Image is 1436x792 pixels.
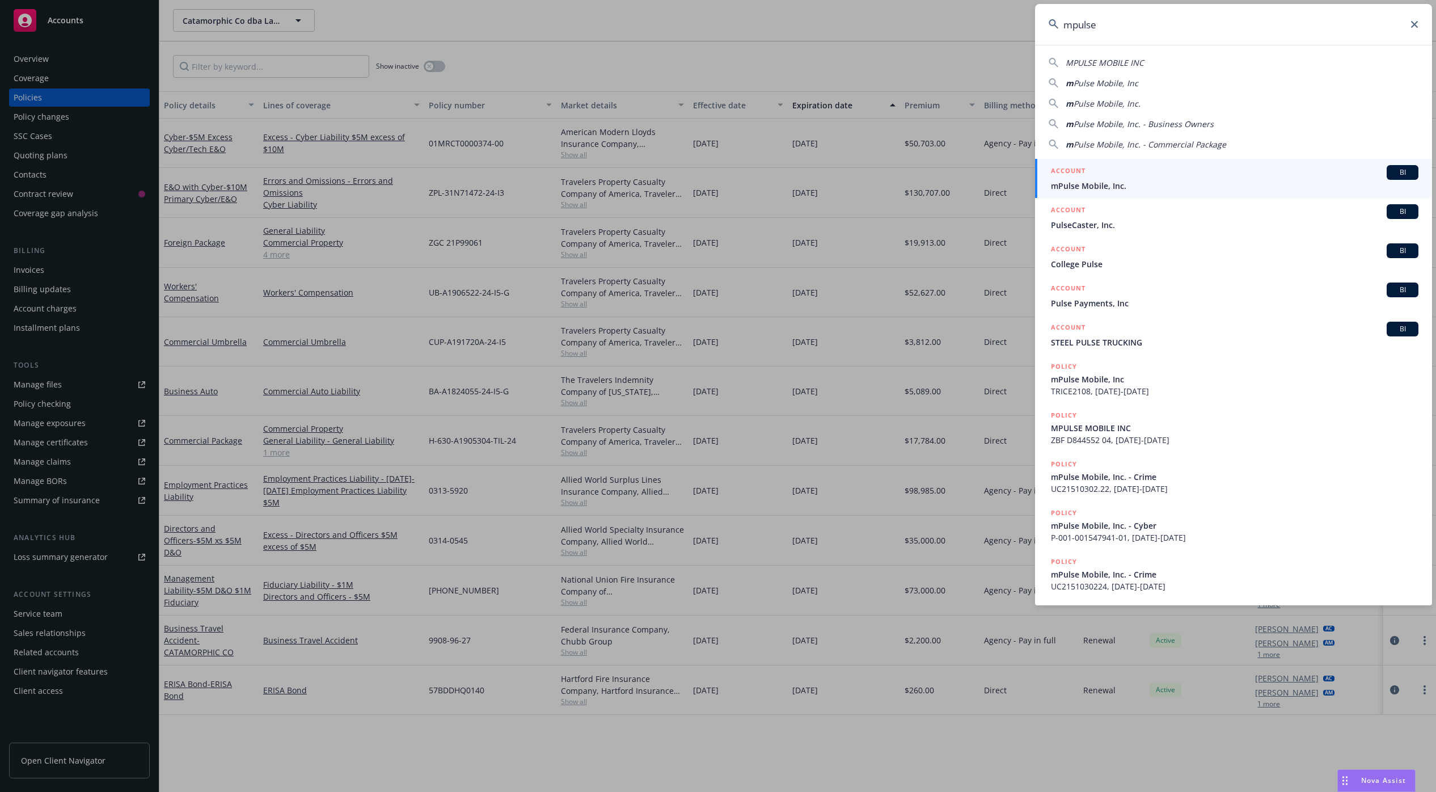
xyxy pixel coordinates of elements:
[1051,385,1418,397] span: TRICE2108, [DATE]-[DATE]
[1074,78,1138,89] span: Pulse Mobile, Inc
[1074,119,1214,129] span: Pulse Mobile, Inc. - Business Owners
[1338,770,1352,791] div: Drag to move
[1051,410,1077,421] h5: POLICY
[1074,139,1226,150] span: Pulse Mobile, Inc. - Commercial Package
[1051,422,1418,434] span: MPULSE MOBILE INC
[1035,237,1432,276] a: ACCOUNTBICollege Pulse
[1051,219,1418,231] span: PulseCaster, Inc.
[1051,243,1086,257] h5: ACCOUNT
[1361,776,1406,785] span: Nova Assist
[1051,532,1418,544] span: P-001-001547941-01, [DATE]-[DATE]
[1035,198,1432,237] a: ACCOUNTBIPulseCaster, Inc.
[1074,98,1141,109] span: Pulse Mobile, Inc.
[1391,167,1414,178] span: BI
[1051,556,1077,567] h5: POLICY
[1051,507,1077,519] h5: POLICY
[1051,336,1418,348] span: STEEL PULSE TRUCKING
[1035,501,1432,550] a: POLICYmPulse Mobile, Inc. - CyberP-001-001547941-01, [DATE]-[DATE]
[1051,322,1086,335] h5: ACCOUNT
[1051,580,1418,592] span: UC2151030224, [DATE]-[DATE]
[1051,180,1418,192] span: mPulse Mobile, Inc.
[1035,4,1432,45] input: Search...
[1035,403,1432,452] a: POLICYMPULSE MOBILE INCZBF D844552 04, [DATE]-[DATE]
[1035,355,1432,403] a: POLICYmPulse Mobile, IncTRICE2108, [DATE]-[DATE]
[1391,207,1414,217] span: BI
[1035,315,1432,355] a: ACCOUNTBISTEEL PULSE TRUCKING
[1051,165,1086,179] h5: ACCOUNT
[1391,324,1414,334] span: BI
[1051,258,1418,270] span: College Pulse
[1035,550,1432,599] a: POLICYmPulse Mobile, Inc. - CrimeUC2151030224, [DATE]-[DATE]
[1066,78,1074,89] span: m
[1066,98,1074,109] span: m
[1051,568,1418,580] span: mPulse Mobile, Inc. - Crime
[1035,159,1432,198] a: ACCOUNTBImPulse Mobile, Inc.
[1051,361,1077,372] h5: POLICY
[1051,283,1086,296] h5: ACCOUNT
[1391,285,1414,295] span: BI
[1051,458,1077,470] h5: POLICY
[1391,246,1414,256] span: BI
[1035,452,1432,501] a: POLICYmPulse Mobile, Inc. - CrimeUC21510302.22, [DATE]-[DATE]
[1066,139,1074,150] span: m
[1066,119,1074,129] span: m
[1035,276,1432,315] a: ACCOUNTBIPulse Payments, Inc
[1066,57,1144,68] span: MPULSE MOBILE INC
[1051,471,1418,483] span: mPulse Mobile, Inc. - Crime
[1051,483,1418,495] span: UC21510302.22, [DATE]-[DATE]
[1051,297,1418,309] span: Pulse Payments, Inc
[1051,434,1418,446] span: ZBF D844552 04, [DATE]-[DATE]
[1051,520,1418,532] span: mPulse Mobile, Inc. - Cyber
[1051,373,1418,385] span: mPulse Mobile, Inc
[1337,769,1416,792] button: Nova Assist
[1051,204,1086,218] h5: ACCOUNT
